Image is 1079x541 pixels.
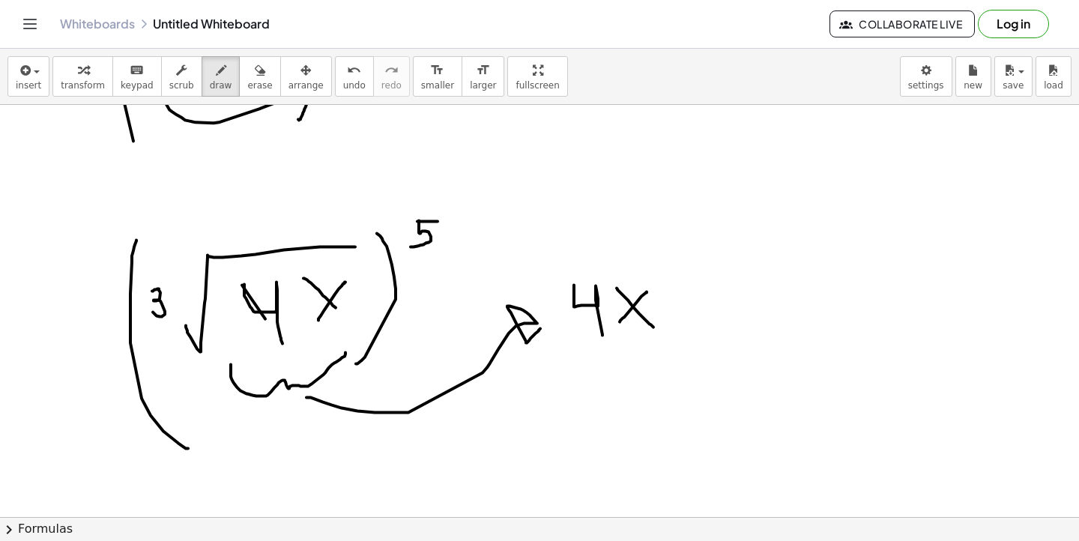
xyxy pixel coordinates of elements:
[239,56,280,97] button: erase
[169,80,194,91] span: scrub
[842,17,962,31] span: Collaborate Live
[280,56,332,97] button: arrange
[1003,80,1024,91] span: save
[112,56,162,97] button: keyboardkeypad
[1044,80,1063,91] span: load
[335,56,374,97] button: undoundo
[1036,56,1072,97] button: load
[421,80,454,91] span: smaller
[130,61,144,79] i: keyboard
[7,56,49,97] button: insert
[202,56,241,97] button: draw
[343,80,366,91] span: undo
[470,80,496,91] span: larger
[908,80,944,91] span: settings
[60,16,135,31] a: Whiteboards
[430,61,444,79] i: format_size
[61,80,105,91] span: transform
[900,56,952,97] button: settings
[18,12,42,36] button: Toggle navigation
[384,61,399,79] i: redo
[16,80,41,91] span: insert
[994,56,1033,97] button: save
[52,56,113,97] button: transform
[829,10,975,37] button: Collaborate Live
[161,56,202,97] button: scrub
[476,61,490,79] i: format_size
[413,56,462,97] button: format_sizesmaller
[121,80,154,91] span: keypad
[507,56,567,97] button: fullscreen
[964,80,982,91] span: new
[381,80,402,91] span: redo
[288,80,324,91] span: arrange
[955,56,991,97] button: new
[978,10,1049,38] button: Log in
[247,80,272,91] span: erase
[373,56,410,97] button: redoredo
[516,80,559,91] span: fullscreen
[462,56,504,97] button: format_sizelarger
[210,80,232,91] span: draw
[347,61,361,79] i: undo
